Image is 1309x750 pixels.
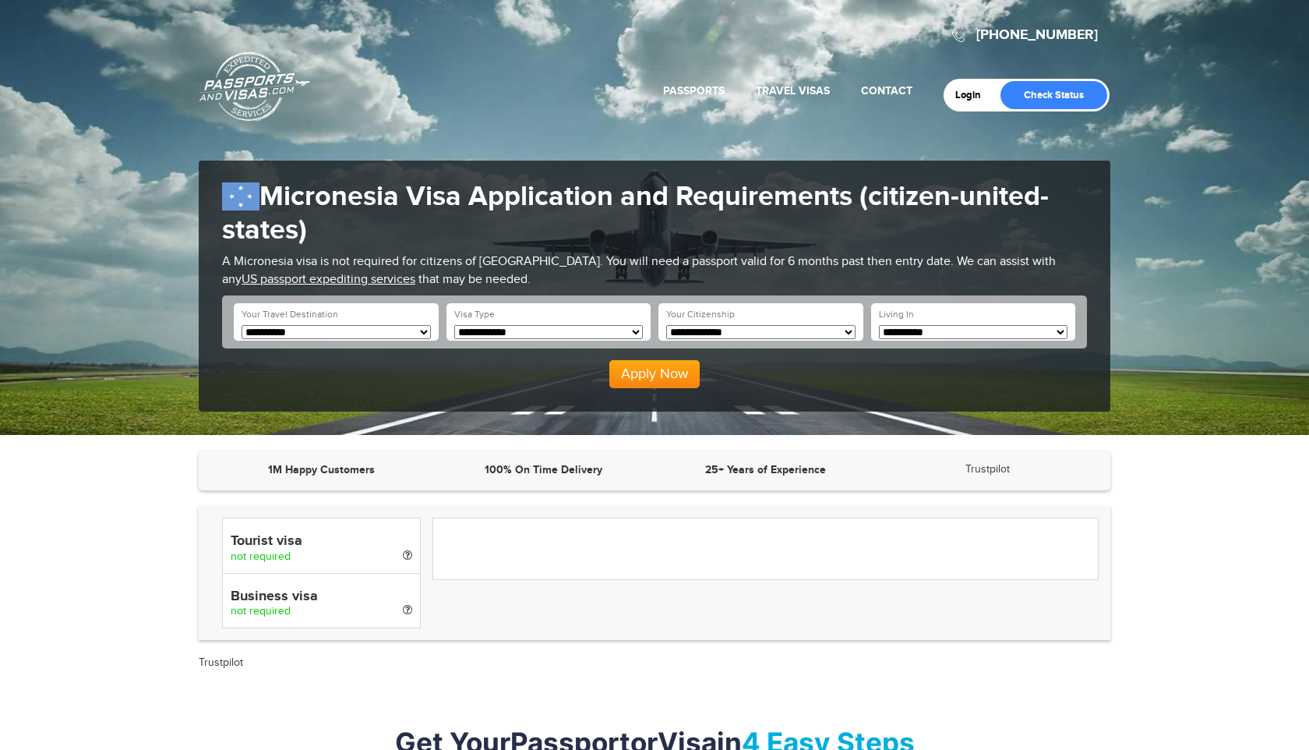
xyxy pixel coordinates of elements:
label: Living In [879,308,914,321]
a: Contact [861,84,912,97]
label: Your Citizenship [666,308,735,321]
a: Passports [663,84,725,97]
strong: 100% On Time Delivery [485,463,602,476]
a: Trustpilot [199,656,243,669]
a: US passport expediting services [242,272,415,287]
h4: Business visa [231,589,412,605]
span: not required [231,550,291,563]
strong: 25+ Years of Experience [705,463,826,476]
a: [PHONE_NUMBER] [976,27,1098,44]
a: Check Status [1000,81,1107,109]
span: not required [231,605,291,617]
p: A Micronesia visa is not required for citizens of [GEOGRAPHIC_DATA]. You will need a passport val... [222,253,1087,289]
a: Login [955,89,992,101]
label: Visa Type [454,308,495,321]
a: Passports & [DOMAIN_NAME] [199,51,310,122]
h4: Tourist visa [231,534,412,550]
a: Trustpilot [965,463,1010,476]
strong: 1M Happy Customers [268,463,375,476]
button: Apply Now [609,360,700,388]
a: Travel Visas [756,84,830,97]
label: Your Travel Destination [242,308,338,321]
h1: Micronesia Visa Application and Requirements (citizen-united-states) [222,180,1087,247]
